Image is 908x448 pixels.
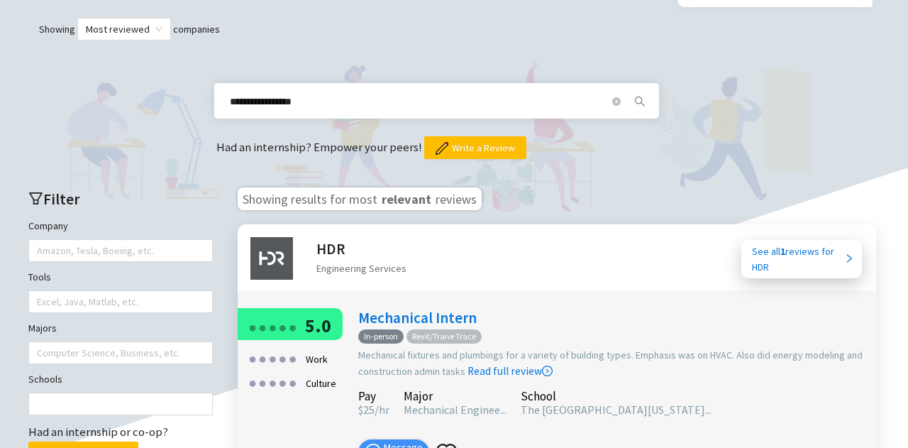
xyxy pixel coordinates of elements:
span: /hr [375,403,389,417]
span: Write a Review [452,140,515,155]
div: Showing companies [14,18,894,40]
div: ● [278,371,287,393]
div: ● [248,347,257,369]
h2: Filter [28,187,213,211]
div: ● [288,316,297,338]
span: relevant [380,189,433,206]
a: Mechanical Intern [358,308,477,327]
b: 1 [780,245,785,258]
span: filter [28,191,43,206]
span: Revit/Trane Trace [406,329,482,344]
div: ● [268,371,277,393]
a: Read full review [467,293,553,378]
span: 25 [358,403,375,417]
div: See all reviews for HDR [752,244,844,275]
div: ● [288,371,297,393]
label: Tools [28,269,51,285]
span: $ [358,403,363,417]
span: Had an internship? Empower your peers! [216,139,424,155]
div: ● [278,316,287,338]
span: right [844,253,854,263]
span: The [GEOGRAPHIC_DATA][US_STATE]... [521,403,712,417]
div: Culture [301,371,340,395]
div: Pay [358,391,389,401]
span: Most reviewed [86,18,162,40]
div: Major [404,391,506,401]
div: ● [248,316,257,338]
span: search [629,96,650,107]
div: ● [268,316,277,338]
div: Work [301,347,332,371]
span: right-circle [542,366,553,376]
div: Engineering Services [316,261,406,276]
div: ● [268,347,277,369]
button: search [629,90,651,113]
button: Write a Review [424,136,526,159]
span: Mechanical Enginee... [404,403,506,417]
div: ● [258,371,267,393]
label: Schools [28,371,62,387]
span: Had an internship or co-op? [28,424,168,439]
div: ● [278,347,287,369]
input: Tools [37,293,40,310]
a: See all1reviews forHDR [741,240,862,278]
span: close-circle [612,97,621,106]
img: HDR [250,237,293,280]
label: Company [28,218,68,234]
h3: Showing results for most reviews [238,187,482,210]
div: ● [258,316,267,338]
div: Mechanical fixtures and plumbings for a variety of building types. Emphasis was on HVAC. Also did... [358,347,869,380]
label: Majors [28,320,57,336]
h2: HDR [316,237,406,261]
div: School [521,391,712,401]
span: In-person [358,329,404,344]
div: ● [248,371,257,393]
div: ● [258,347,267,369]
img: pencil.png [436,142,448,155]
div: ● [288,347,297,369]
span: 5.0 [305,314,331,337]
